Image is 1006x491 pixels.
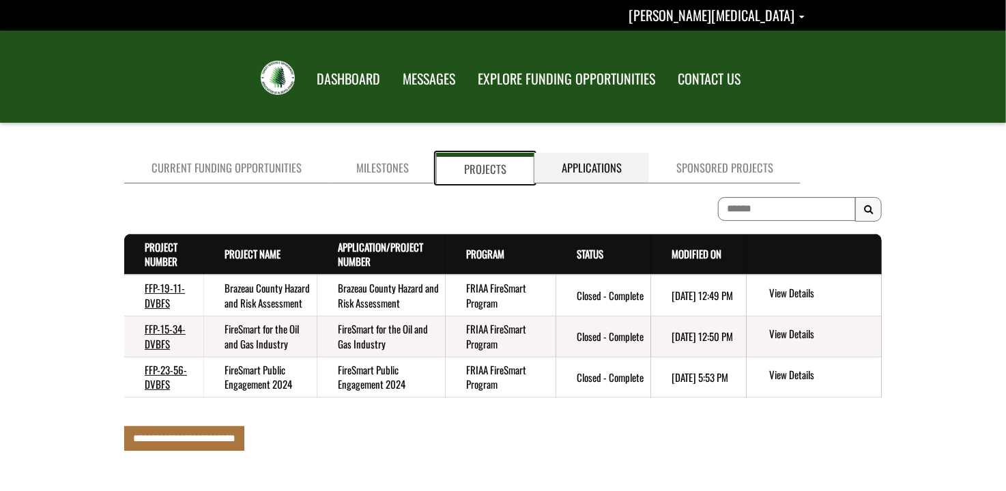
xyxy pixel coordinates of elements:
td: FireSmart Public Engagement 2024 [204,357,317,398]
td: FRIAA FireSmart Program [446,316,556,357]
a: Applications [534,153,649,183]
td: FireSmart for the Oil and Gas Industry [204,316,317,357]
td: Closed - Complete [556,357,651,398]
a: DASHBOARD [306,62,390,96]
a: Modified On [672,246,721,261]
a: FFP-15-34-DVBFS [145,321,186,351]
button: Search Results [855,197,882,222]
td: Brazeau County Hazard and Risk Assessment [204,275,317,316]
td: FireSmart for the Oil and Gas Industry [317,316,446,357]
td: 7/26/2023 12:50 PM [651,316,747,357]
a: Sponsored Projects [649,153,801,183]
td: FFP-23-56-DVBFS [124,357,204,398]
nav: Main Navigation [304,58,751,96]
a: Program [466,246,504,261]
td: action menu [747,275,882,316]
a: EXPLORE FUNDING OPPORTUNITIES [468,62,665,96]
td: action menu [747,316,882,357]
td: FFP-19-11-DVBFS [124,275,204,316]
a: Projects [436,153,534,183]
input: To search on partial text, use the asterisk (*) wildcard character. [718,197,856,221]
td: FFP-15-34-DVBFS [124,316,204,357]
a: MESSAGES [392,62,465,96]
td: Closed - Complete [556,275,651,316]
a: CONTACT US [667,62,751,96]
a: FFP-23-56-DVBFS [145,362,187,391]
a: Current Funding Opportunities [124,153,329,183]
td: 7/15/2024 5:53 PM [651,357,747,398]
img: FRIAA Submissions Portal [261,61,295,95]
td: FRIAA FireSmart Program [446,275,556,316]
th: Actions [747,234,882,275]
td: Brazeau County Hazard and Risk Assessment [317,275,446,316]
a: Application/Project Number [338,239,423,269]
a: Project Number [145,239,177,269]
time: [DATE] 12:50 PM [672,329,733,344]
td: Closed - Complete [556,316,651,357]
a: Project Name [225,246,281,261]
a: FFP-19-11-DVBFS [145,280,185,310]
time: [DATE] 12:49 PM [672,288,733,303]
a: Kamil Lasek [629,5,805,25]
a: View details [769,327,876,343]
span: [PERSON_NAME][MEDICAL_DATA] [629,5,794,25]
td: action menu [747,357,882,398]
a: View details [769,286,876,302]
td: FRIAA FireSmart Program [446,357,556,398]
time: [DATE] 5:53 PM [672,370,728,385]
a: Milestones [329,153,436,183]
td: 7/26/2023 12:49 PM [651,275,747,316]
a: Status [577,246,603,261]
td: FireSmart Public Engagement 2024 [317,357,446,398]
a: View details [769,368,876,384]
